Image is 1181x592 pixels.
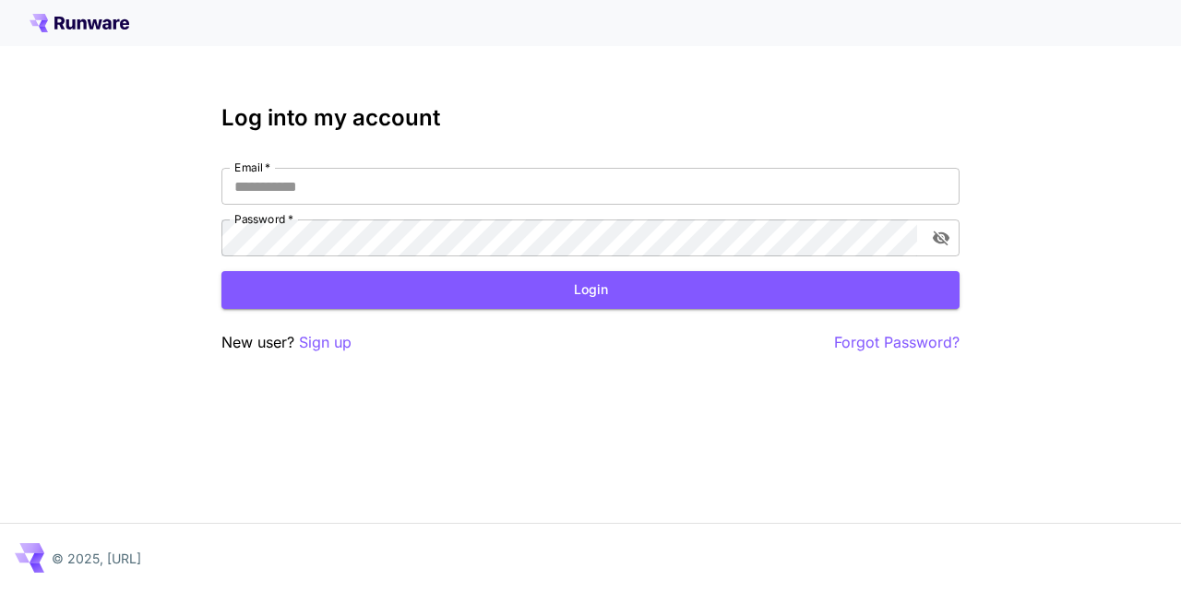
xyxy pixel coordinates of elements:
[925,221,958,255] button: toggle password visibility
[221,331,352,354] p: New user?
[221,105,960,131] h3: Log into my account
[52,549,141,568] p: © 2025, [URL]
[299,331,352,354] button: Sign up
[234,211,293,227] label: Password
[234,160,270,175] label: Email
[221,271,960,309] button: Login
[834,331,960,354] button: Forgot Password?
